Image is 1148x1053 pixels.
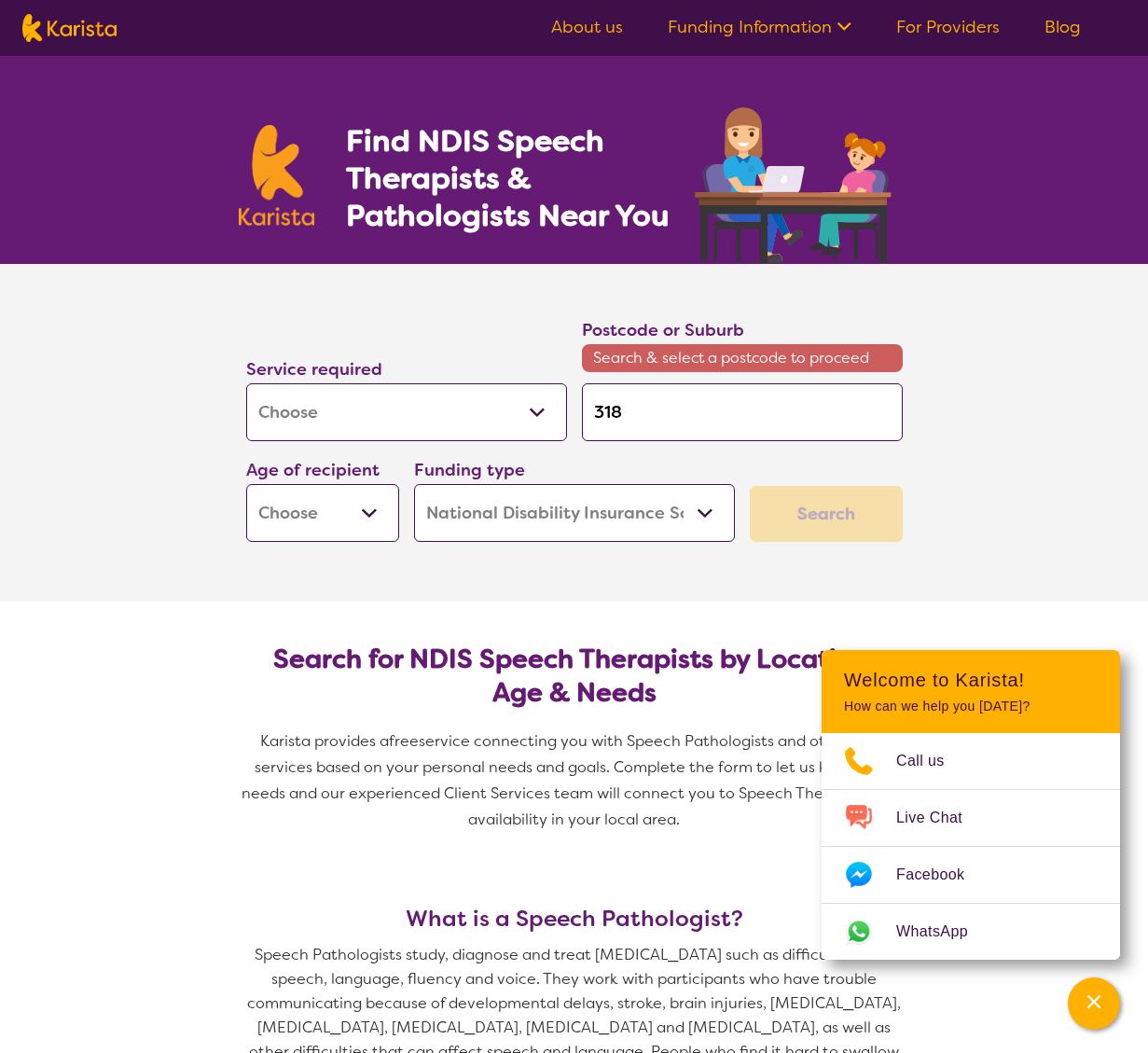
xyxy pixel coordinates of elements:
[582,383,903,441] input: Type
[242,731,910,829] span: service connecting you with Speech Pathologists and other NDIS services based on your personal ne...
[261,643,888,710] h2: Search for NDIS Speech Therapists by Location, Age & Needs
[822,650,1120,960] div: Channel Menu
[896,16,1000,38] a: For Providers
[844,669,1098,691] h2: Welcome to Karista!
[260,731,389,751] span: Karista provides a
[246,459,380,481] label: Age of recipient
[22,14,117,42] img: Karista logo
[680,101,910,264] img: speech-therapy
[239,125,315,226] img: Karista logo
[822,733,1120,960] ul: Choose channel
[239,906,910,932] h3: What is a Speech Pathologist?
[389,731,419,751] span: free
[668,16,851,38] a: Funding Information
[582,319,744,341] label: Postcode or Suburb
[582,344,903,372] span: Search & select a postcode to proceed
[346,122,691,234] h1: Find NDIS Speech Therapists & Pathologists Near You
[896,861,987,889] span: Facebook
[896,747,967,775] span: Call us
[844,699,1098,714] p: How can we help you [DATE]?
[1044,16,1081,38] a: Blog
[1068,977,1120,1030] button: Channel Menu
[822,904,1120,960] a: Web link opens in a new tab.
[414,459,525,481] label: Funding type
[896,804,985,832] span: Live Chat
[246,358,382,381] label: Service required
[551,16,623,38] a: About us
[896,918,990,946] span: WhatsApp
